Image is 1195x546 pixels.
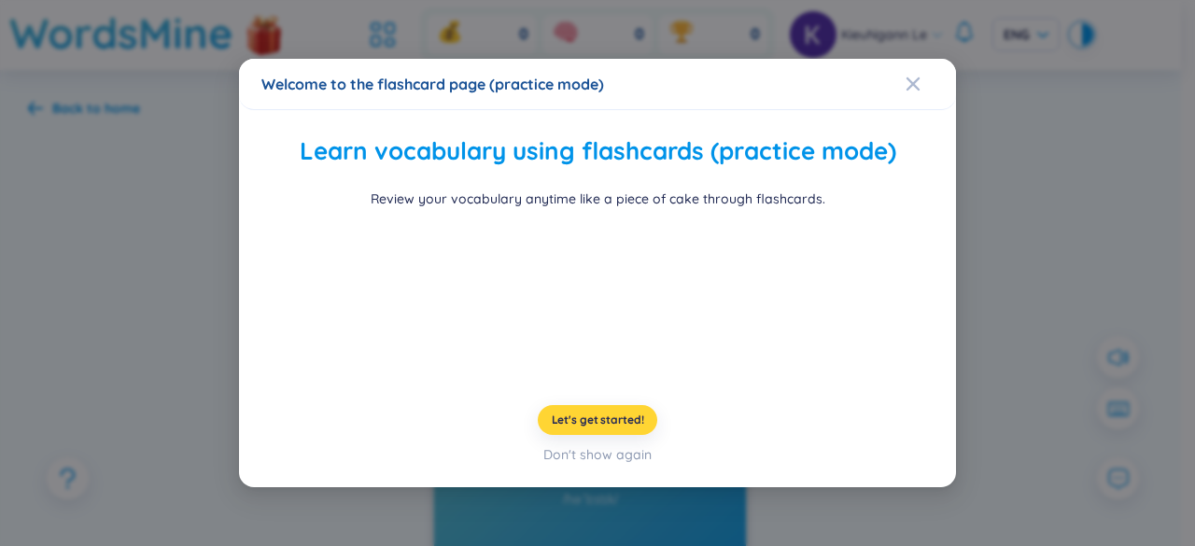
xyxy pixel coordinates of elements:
[552,413,644,427] span: Let's get started!
[543,444,652,465] div: Don't show again
[906,59,956,109] button: Close
[538,405,658,435] button: Let's get started!
[371,189,825,209] div: Review your vocabulary anytime like a piece of cake through flashcards.
[261,74,934,94] div: Welcome to the flashcard page (practice mode)
[266,133,930,171] h2: Learn vocabulary using flashcards (practice mode)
